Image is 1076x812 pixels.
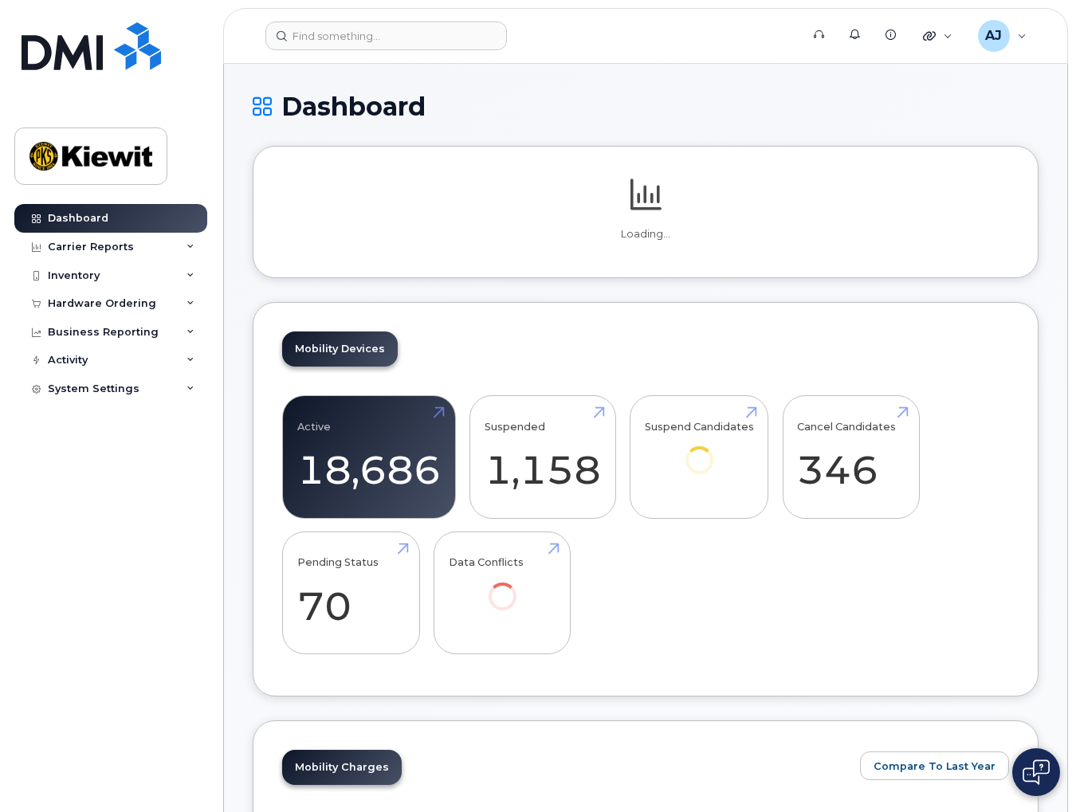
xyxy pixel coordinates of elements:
[645,405,754,496] a: Suspend Candidates
[1023,759,1050,785] img: Open chat
[297,540,405,645] a: Pending Status 70
[449,540,556,632] a: Data Conflicts
[874,759,995,774] span: Compare To Last Year
[297,405,441,510] a: Active 18,686
[282,227,1009,241] p: Loading...
[860,751,1009,780] button: Compare To Last Year
[282,750,402,785] a: Mobility Charges
[797,405,905,510] a: Cancel Candidates 346
[282,331,398,367] a: Mobility Devices
[253,92,1039,120] h1: Dashboard
[485,405,601,510] a: Suspended 1,158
